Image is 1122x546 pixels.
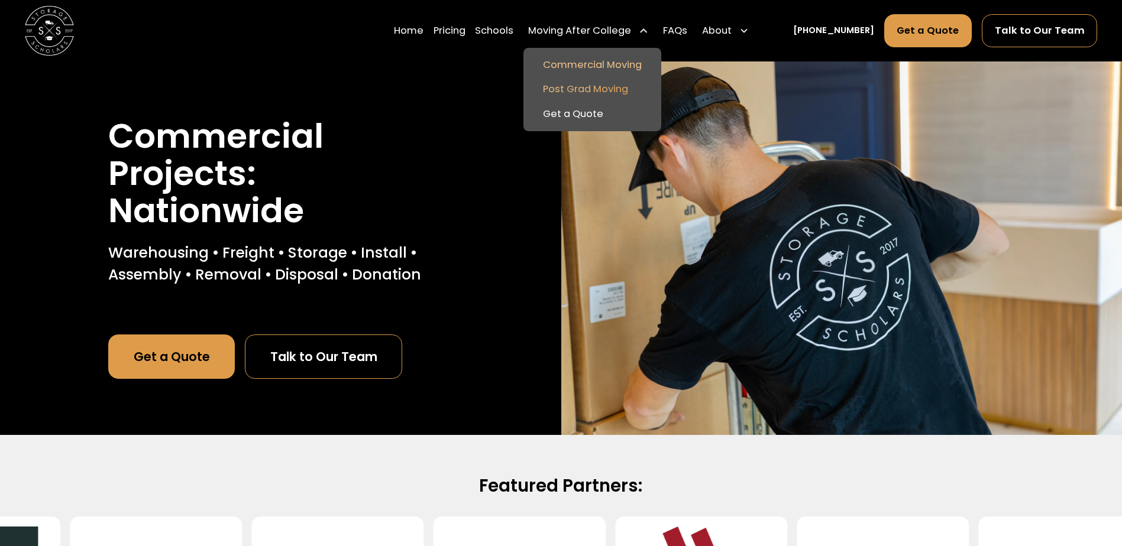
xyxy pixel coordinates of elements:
nav: Moving After College [523,48,662,131]
a: Get a Quote [108,334,235,379]
a: Home [394,14,423,48]
h1: Commercial Projects: Nationwide [108,118,452,229]
div: About [702,24,732,38]
a: FAQs [663,14,687,48]
div: About [697,14,754,48]
a: Commercial Moving [528,53,657,77]
a: Talk to Our Team [982,14,1098,47]
a: Schools [475,14,513,48]
div: Moving After College [523,14,654,48]
a: Get a Quote [884,14,972,47]
a: Get a Quote [528,102,657,127]
a: Talk to Our Team [245,334,402,379]
a: [PHONE_NUMBER] [793,24,874,37]
a: Post Grad Moving [528,77,657,102]
a: Pricing [434,14,465,48]
p: Warehousing • Freight • Storage • Install • Assembly • Removal • Disposal • Donation [108,242,452,286]
img: Storage Scholars main logo [25,6,74,55]
h2: Featured Partners: [167,474,955,497]
div: Moving After College [528,24,631,38]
